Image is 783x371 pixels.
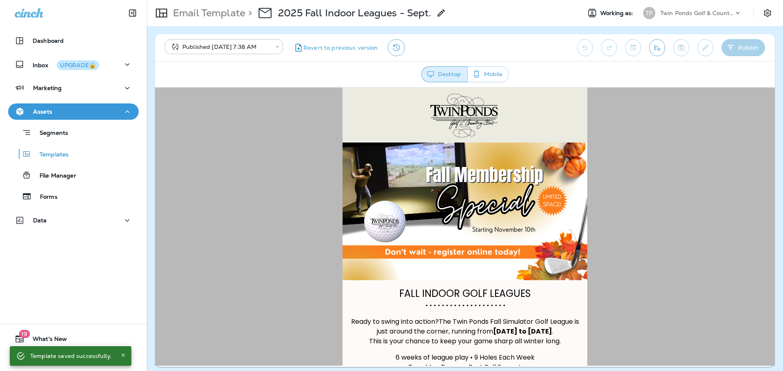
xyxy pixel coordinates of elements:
[600,10,635,17] span: Working as:
[8,350,139,367] button: Support
[241,265,380,274] span: 6 weeks of league play • 9 Holes Each Week
[33,217,47,224] p: Data
[60,62,96,68] div: UPGRADE🔒
[290,39,381,56] button: Revert to previous version
[31,130,68,138] p: Segments
[660,10,734,16] p: Twin Ponds Golf & Country Club
[303,44,378,52] span: Revert to previous version
[278,7,431,19] p: 2025 Fall Indoor Leagues - Sept.
[32,193,58,201] p: Forms
[388,39,405,56] button: View Changelog
[8,124,139,141] button: Segments
[8,331,139,347] button: 19What's New
[24,336,67,345] span: What's New
[421,66,468,82] button: Desktop
[273,4,346,51] img: TwinPondsclearLogo2.png
[33,108,52,115] p: Assets
[245,7,252,19] p: >
[19,330,30,338] span: 19
[760,6,775,20] button: Settings
[31,151,69,159] p: Templates
[253,275,367,284] span: Two-Man Teams • Best Ball Format
[118,350,128,360] button: Close
[33,60,99,69] p: Inbox
[8,188,139,205] button: Forms
[188,55,432,193] img: Fall Indoor Leagues
[8,33,139,49] button: Dashboard
[270,213,350,222] em: • • • • • • • • • • • • • • • • • • • •
[643,7,655,19] div: TP
[222,229,424,248] span: The Twin Ponds Fall Simulator Golf League is just around the corner, running from .
[57,60,99,70] button: UPGRADE🔒
[467,66,509,82] button: Mobile
[170,43,270,51] div: Published [DATE] 7:38 AM
[338,239,397,248] strong: [DATE] to [DATE]
[8,80,139,96] button: Marketing
[214,249,406,258] span: This is your chance to keep your game sharp all winter long.
[649,39,665,56] button: Send test email
[8,212,139,228] button: Data
[30,349,112,363] div: Template saved successfully.
[244,199,376,213] span: FALL INDOOR GOLF LEAGUES
[8,103,139,120] button: Assets
[8,56,139,72] button: InboxUPGRADE🔒
[33,37,64,44] p: Dashboard
[33,85,62,91] p: Marketing
[8,167,139,184] button: File Manager
[8,145,139,162] button: Templates
[31,172,76,180] p: File Manager
[196,229,284,239] span: Ready to swing into action?
[170,7,245,19] p: Email Template
[121,5,144,21] button: Collapse Sidebar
